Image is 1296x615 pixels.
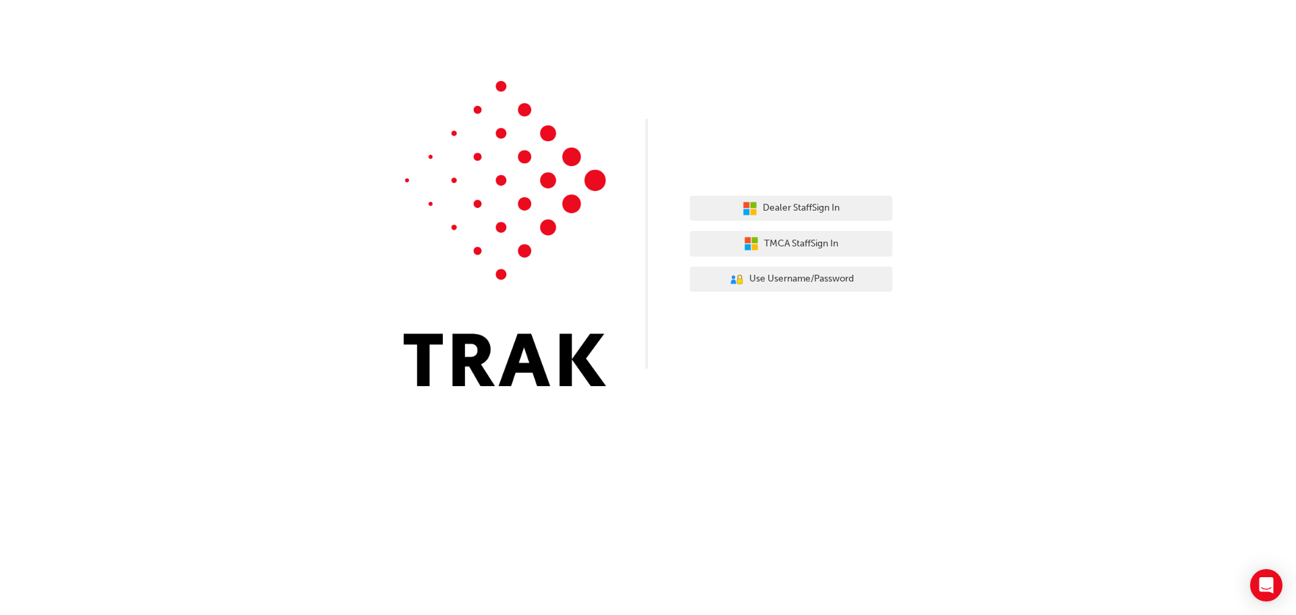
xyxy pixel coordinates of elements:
span: Dealer Staff Sign In [763,200,840,216]
span: Use Username/Password [749,271,854,287]
img: Trak [404,81,606,386]
button: Use Username/Password [690,267,892,292]
div: Open Intercom Messenger [1250,569,1282,601]
button: Dealer StaffSign In [690,196,892,221]
span: TMCA Staff Sign In [764,236,838,252]
button: TMCA StaffSign In [690,231,892,257]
